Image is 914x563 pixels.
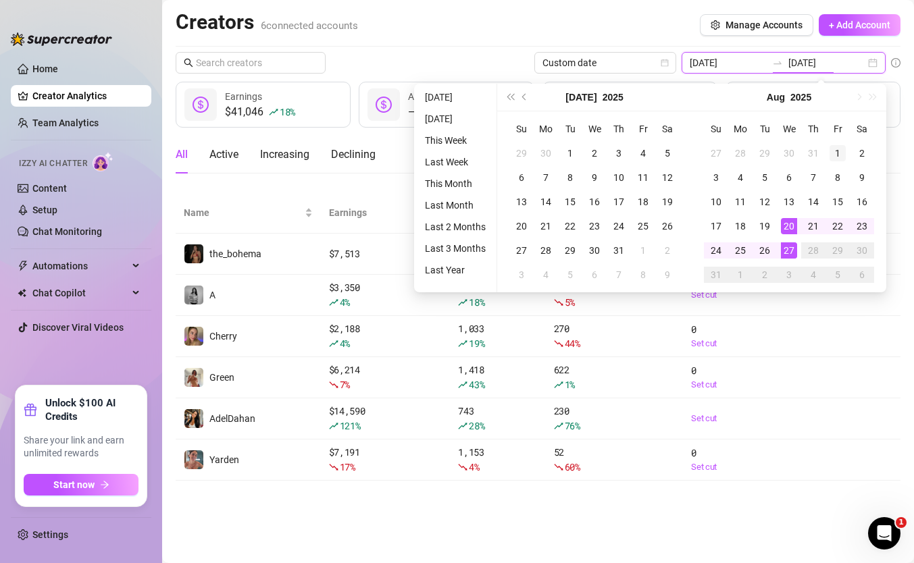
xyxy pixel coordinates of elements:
div: $41,046 [225,104,295,120]
span: Cherry [209,331,237,342]
button: Choose a month [767,84,785,111]
span: 5 % [565,296,575,309]
td: 2025-07-01 [558,141,582,165]
span: 4 % [340,337,350,350]
a: Content [32,183,67,194]
div: 5 [659,145,676,161]
div: 622 [554,363,675,392]
td: 2025-08-30 [850,238,874,263]
div: 3 [611,145,627,161]
td: 2025-08-09 [655,263,680,287]
span: Izzy AI Chatter [19,157,87,170]
span: Earnings [329,205,431,220]
div: 230 [554,404,675,433]
td: 2025-09-03 [777,263,801,287]
li: Last Year [420,262,491,278]
span: rise [554,380,563,390]
td: 2025-08-08 [826,165,850,190]
span: rise [458,298,467,307]
td: 2025-08-06 [582,263,607,287]
div: 31 [611,242,627,259]
div: 29 [830,242,846,259]
li: Last 2 Months [420,219,491,235]
div: 1 [732,267,748,283]
div: Declining [331,146,376,163]
span: rise [458,339,467,348]
td: 2025-08-07 [801,165,826,190]
span: thunderbolt [18,261,28,271]
div: 4 [538,267,554,283]
div: 0 [691,322,784,350]
td: 2025-08-11 [728,190,753,214]
div: 6 [854,267,870,283]
div: 29 [513,145,530,161]
div: Active [209,146,238,163]
div: 4 [805,267,821,283]
div: 1 [562,145,578,161]
span: AdelDahan [209,413,255,424]
div: 30 [854,242,870,259]
span: Automations [32,255,128,277]
td: 2025-07-09 [582,165,607,190]
li: [DATE] [420,89,491,105]
strong: Unlock $100 AI Credits [45,396,138,423]
button: + Add Account [819,14,900,36]
div: Increasing [260,146,309,163]
a: Set cut [691,378,784,392]
td: 2025-07-08 [558,165,582,190]
th: Mo [534,117,558,141]
div: 13 [513,194,530,210]
iframe: Intercom live chat [868,517,900,549]
button: Choose a year [790,84,811,111]
div: 27 [781,242,797,259]
img: the_bohema [184,244,203,263]
th: Th [607,117,631,141]
img: Yarden [184,450,203,469]
button: Last year (Control + left) [503,84,517,111]
a: Settings [32,529,68,540]
div: 16 [586,194,603,210]
td: 2025-09-06 [850,263,874,287]
div: 18 [732,218,748,234]
li: Last Month [420,197,491,213]
div: 11 [732,194,748,210]
div: 13 [781,194,797,210]
div: $ 2,188 [329,321,442,351]
li: [DATE] [420,111,491,127]
td: 2025-08-29 [826,238,850,263]
td: 2025-08-25 [728,238,753,263]
td: 2025-08-08 [631,263,655,287]
button: Manage Accounts [700,14,813,36]
td: 2025-07-03 [607,141,631,165]
td: 2025-07-14 [534,190,558,214]
td: 2025-08-05 [558,263,582,287]
td: 2025-07-20 [509,214,534,238]
span: 18 % [280,105,295,118]
span: dollar-circle [376,97,392,113]
span: rise [329,339,338,348]
div: 4 [732,169,748,186]
td: 2025-08-12 [753,190,777,214]
td: 2025-08-24 [704,238,728,263]
div: 3 [708,169,724,186]
span: calendar [661,59,669,67]
span: info-circle [891,58,900,68]
div: 28 [805,242,821,259]
div: 24 [708,242,724,259]
span: 43 % [469,378,484,391]
td: 2025-07-07 [534,165,558,190]
div: 23 [586,218,603,234]
td: 2025-07-12 [655,165,680,190]
div: 25 [635,218,651,234]
div: 7 [538,169,554,186]
span: arrow-right [100,480,109,489]
div: 27 [513,242,530,259]
th: Su [704,117,728,141]
a: Set cut [691,460,784,474]
span: fall [554,339,563,348]
td: 2025-07-30 [777,141,801,165]
span: search [184,58,193,68]
div: 9 [586,169,603,186]
div: 27 [708,145,724,161]
input: Start date [690,55,767,70]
